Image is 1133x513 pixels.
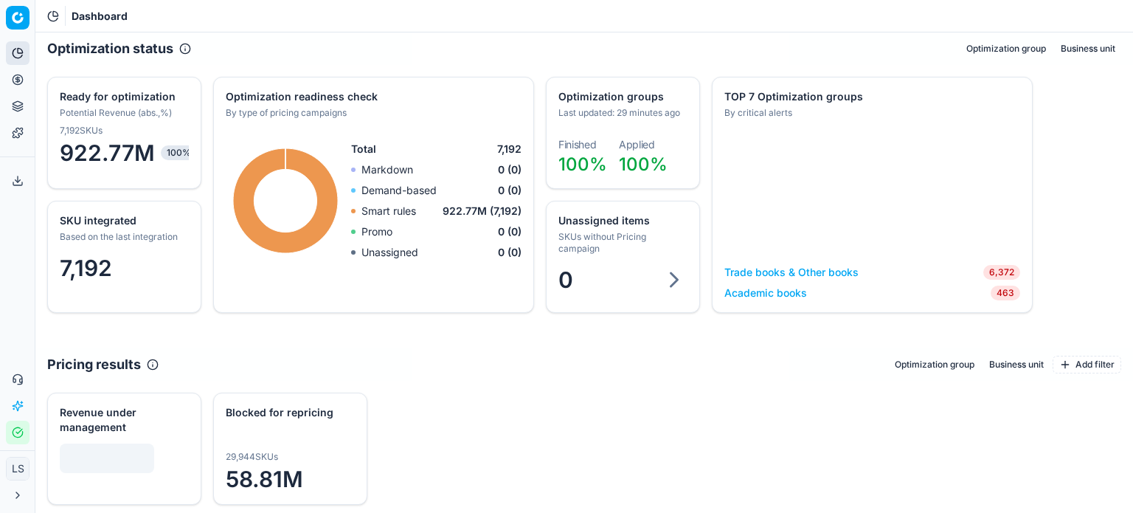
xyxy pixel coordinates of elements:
[60,107,186,119] div: Potential Revenue (abs.,%)
[60,140,189,166] span: 922.77M
[1055,40,1121,58] button: Business unit
[7,458,29,480] span: LS
[558,213,685,228] div: Unassigned items
[361,204,416,218] p: Smart rules
[619,154,668,175] span: 100%
[60,213,186,228] div: SKU integrated
[361,183,437,198] p: Demand-based
[983,265,1020,280] span: 6,372
[60,405,186,435] div: Revenue under management
[226,89,519,104] div: Optimization readiness check
[47,354,141,375] h2: Pricing results
[498,245,522,260] span: 0 (0)
[960,40,1052,58] button: Optimization group
[72,9,128,24] span: Dashboard
[60,125,103,137] span: 7,192 SKUs
[983,356,1050,373] button: Business unit
[6,457,30,481] button: LS
[558,231,685,255] div: SKUs without Pricing campaign
[558,266,573,293] span: 0
[498,224,522,239] span: 0 (0)
[226,107,519,119] div: By type of pricing campaigns
[443,204,522,218] span: 922.77M (7,192)
[498,183,522,198] span: 0 (0)
[72,9,128,24] nav: breadcrumb
[724,107,1017,119] div: By critical alerts
[226,466,355,492] span: 58.81M
[361,245,418,260] p: Unassigned
[558,107,685,119] div: Last updated: 29 minutes ago
[558,140,607,150] dt: Finished
[619,140,668,150] dt: Applied
[497,142,522,156] span: 7,192
[724,89,1017,104] div: TOP 7 Optimization groups
[161,145,197,160] span: 100%
[558,89,685,104] div: Optimization groups
[361,224,392,239] p: Promo
[991,286,1020,300] span: 463
[498,162,522,177] span: 0 (0)
[889,356,980,373] button: Optimization group
[60,231,186,243] div: Based on the last integration
[724,286,807,300] a: Academic books
[60,255,112,281] span: 7,192
[226,405,352,420] div: Blocked for repricing
[60,89,186,104] div: Ready for optimization
[1053,356,1121,373] button: Add filter
[724,265,859,280] a: Trade books & Other books
[47,38,173,59] h2: Optimization status
[558,154,607,175] span: 100%
[351,142,376,156] span: Total
[361,162,413,177] p: Markdown
[226,451,278,463] span: 29,944 SKUs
